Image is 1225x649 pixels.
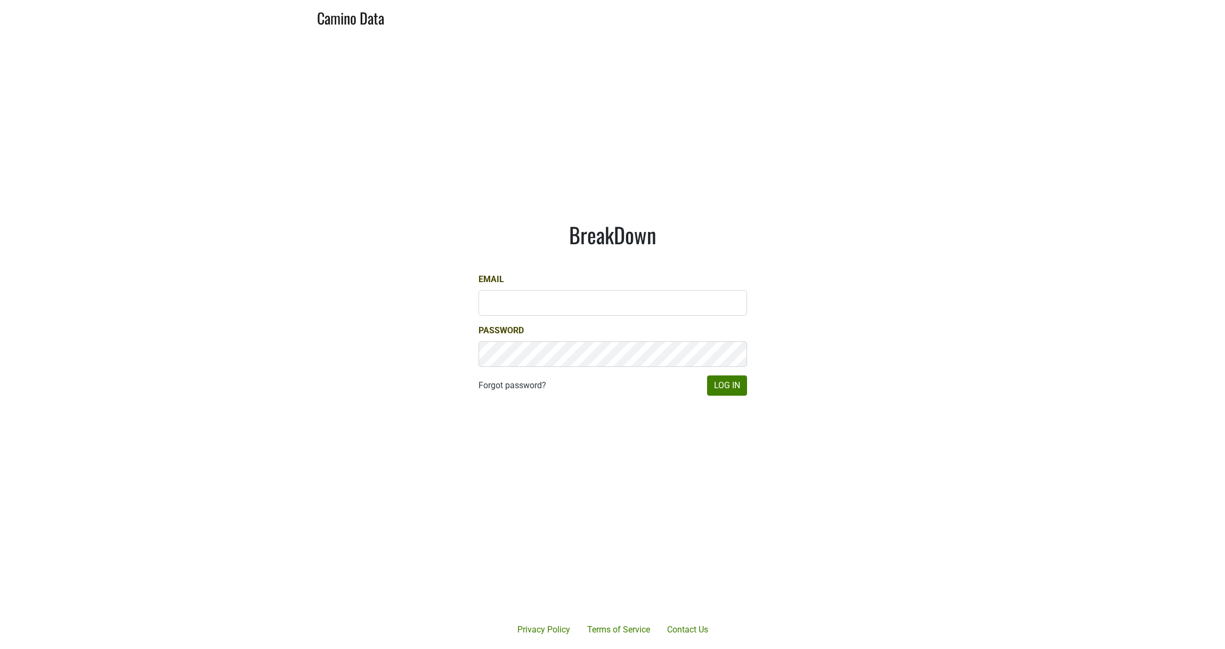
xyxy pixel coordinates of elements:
a: Forgot password? [478,379,546,392]
label: Email [478,273,504,286]
a: Privacy Policy [509,619,579,640]
a: Terms of Service [579,619,659,640]
button: Log In [707,375,747,396]
a: Camino Data [317,4,384,29]
h1: BreakDown [478,222,747,247]
a: Contact Us [659,619,717,640]
label: Password [478,324,524,337]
